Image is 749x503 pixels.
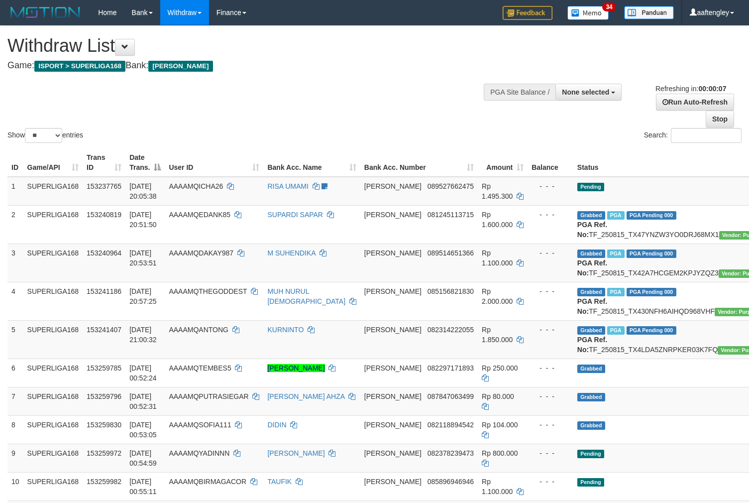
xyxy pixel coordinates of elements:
[482,364,518,372] span: Rp 250.000
[627,211,676,220] span: PGA Pending
[129,449,157,467] span: [DATE] 00:54:59
[577,250,605,258] span: Grabbed
[364,392,422,400] span: [PERSON_NAME]
[87,249,121,257] span: 153240964
[7,444,23,472] td: 9
[627,250,676,258] span: PGA Pending
[23,444,83,472] td: SUPERLIGA168
[129,364,157,382] span: [DATE] 00:52:24
[267,392,344,400] a: [PERSON_NAME] AHZA
[169,326,228,334] span: AAAAMQANTONG
[364,326,422,334] span: [PERSON_NAME]
[129,182,157,200] span: [DATE] 20:05:38
[87,478,121,486] span: 153259982
[7,128,83,143] label: Show entries
[267,249,315,257] a: M SUHENDIKA
[706,111,734,127] a: Stop
[532,248,569,258] div: - - -
[23,387,83,415] td: SUPERLIGA168
[671,128,742,143] input: Search:
[25,128,62,143] select: Showentries
[267,421,286,429] a: DIDIN
[169,182,223,190] span: AAAAMQICHA26
[577,336,607,354] b: PGA Ref. No:
[169,249,233,257] span: AAAAMQDAKAY987
[169,211,230,219] span: AAAAMQEDANK85
[87,364,121,372] span: 153259785
[87,326,121,334] span: 153241407
[428,182,474,190] span: Copy 089527662475 to clipboard
[83,148,125,177] th: Trans ID: activate to sort column ascending
[698,85,726,93] strong: 00:00:07
[7,36,489,56] h1: Withdraw List
[562,88,609,96] span: None selected
[7,415,23,444] td: 8
[482,478,513,496] span: Rp 1.100.000
[23,472,83,501] td: SUPERLIGA168
[129,326,157,344] span: [DATE] 21:00:32
[607,250,625,258] span: Marked by aafheankoy
[577,183,604,191] span: Pending
[267,287,345,305] a: MUH NURUL [DEMOGRAPHIC_DATA]
[428,421,474,429] span: Copy 082118894542 to clipboard
[148,61,213,72] span: [PERSON_NAME]
[125,148,165,177] th: Date Trans.: activate to sort column descending
[478,148,528,177] th: Amount: activate to sort column ascending
[577,365,605,373] span: Grabbed
[532,210,569,220] div: - - -
[267,364,324,372] a: [PERSON_NAME]
[7,244,23,282] td: 3
[267,326,304,334] a: KURNINTO
[577,450,604,458] span: Pending
[87,421,121,429] span: 153259830
[532,181,569,191] div: - - -
[532,325,569,335] div: - - -
[428,449,474,457] span: Copy 082378239473 to clipboard
[428,287,474,295] span: Copy 085156821830 to clipboard
[428,392,474,400] span: Copy 087847063499 to clipboard
[482,421,518,429] span: Rp 104.000
[360,148,478,177] th: Bank Acc. Number: activate to sort column ascending
[87,392,121,400] span: 153259796
[23,282,83,320] td: SUPERLIGA168
[87,449,121,457] span: 153259972
[428,478,474,486] span: Copy 085896946946 to clipboard
[577,393,605,401] span: Grabbed
[532,477,569,487] div: - - -
[169,421,231,429] span: AAAAMQSOFIA111
[364,182,422,190] span: [PERSON_NAME]
[577,259,607,277] b: PGA Ref. No:
[23,177,83,206] td: SUPERLIGA168
[627,288,676,296] span: PGA Pending
[577,421,605,430] span: Grabbed
[87,287,121,295] span: 153241186
[364,211,422,219] span: [PERSON_NAME]
[528,148,573,177] th: Balance
[263,148,360,177] th: Bank Acc. Name: activate to sort column ascending
[169,287,247,295] span: AAAAMQTHEGODDEST
[23,244,83,282] td: SUPERLIGA168
[482,211,513,229] span: Rp 1.600.000
[34,61,125,72] span: ISPORT > SUPERLIGA168
[7,205,23,244] td: 2
[624,6,674,19] img: panduan.png
[577,288,605,296] span: Grabbed
[607,288,625,296] span: Marked by aafheankoy
[7,177,23,206] td: 1
[267,478,292,486] a: TAUFIK
[364,287,422,295] span: [PERSON_NAME]
[129,211,157,229] span: [DATE] 20:51:50
[267,449,324,457] a: [PERSON_NAME]
[7,320,23,359] td: 5
[23,359,83,387] td: SUPERLIGA168
[23,148,83,177] th: Game/API: activate to sort column ascending
[482,326,513,344] span: Rp 1.850.000
[577,211,605,220] span: Grabbed
[577,478,604,487] span: Pending
[87,182,121,190] span: 153237765
[7,359,23,387] td: 6
[364,421,422,429] span: [PERSON_NAME]
[532,286,569,296] div: - - -
[482,182,513,200] span: Rp 1.495.300
[87,211,121,219] span: 153240819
